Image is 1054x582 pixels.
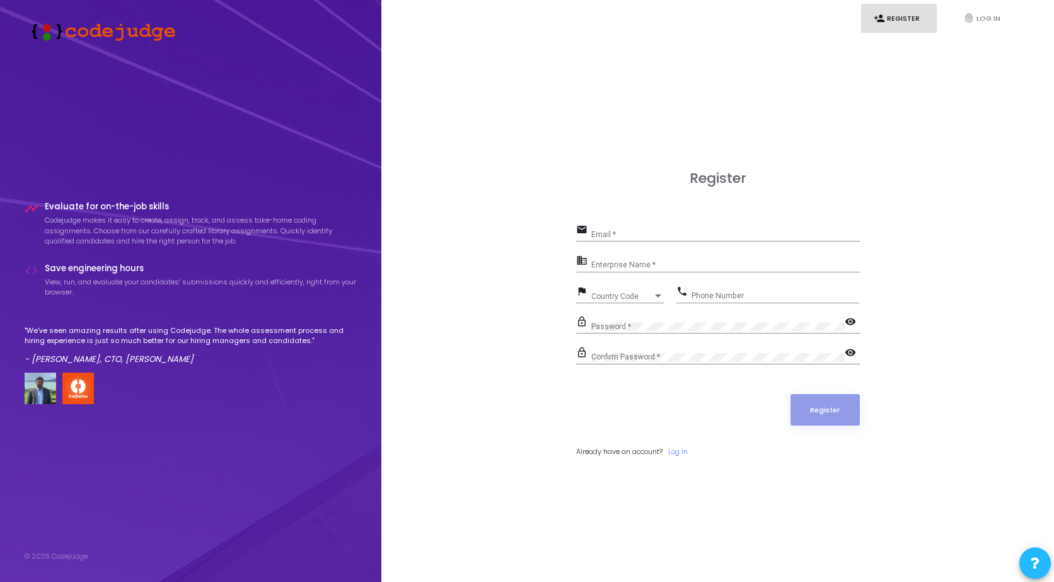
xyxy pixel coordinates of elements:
p: View, run, and evaluate your candidates’ submissions quickly and efficiently, right from your bro... [45,277,357,298]
i: fingerprint [963,13,975,24]
span: Country Code [591,293,653,300]
mat-icon: business [576,254,591,269]
button: Register [790,394,860,426]
mat-icon: email [576,223,591,238]
p: Codejudge makes it easy to create, assign, track, and assess take-home coding assignments. Choose... [45,215,357,247]
mat-icon: visibility [845,315,860,330]
i: timeline [25,202,38,216]
a: fingerprintLog In [951,4,1026,33]
i: person_add [874,13,885,24]
p: "We've seen amazing results after using Codejudge. The whole assessment process and hiring experi... [25,325,357,346]
div: © 2025 Codejudge [25,551,88,562]
img: user image [25,373,56,404]
mat-icon: phone [676,285,692,300]
h3: Register [576,170,860,187]
input: Phone Number [692,291,859,300]
h4: Evaluate for on-the-job skills [45,202,357,212]
i: code [25,264,38,277]
em: - [PERSON_NAME], CTO, [PERSON_NAME] [25,353,194,365]
mat-icon: flag [576,285,591,300]
h4: Save engineering hours [45,264,357,274]
mat-icon: visibility [845,346,860,361]
mat-icon: lock_outline [576,346,591,361]
mat-icon: lock_outline [576,315,591,330]
input: Enterprise Name [591,261,860,270]
input: Email [591,230,860,239]
img: company-logo [62,373,94,404]
a: person_addRegister [861,4,937,33]
a: Log In [668,446,688,457]
span: Already have an account? [576,446,663,457]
